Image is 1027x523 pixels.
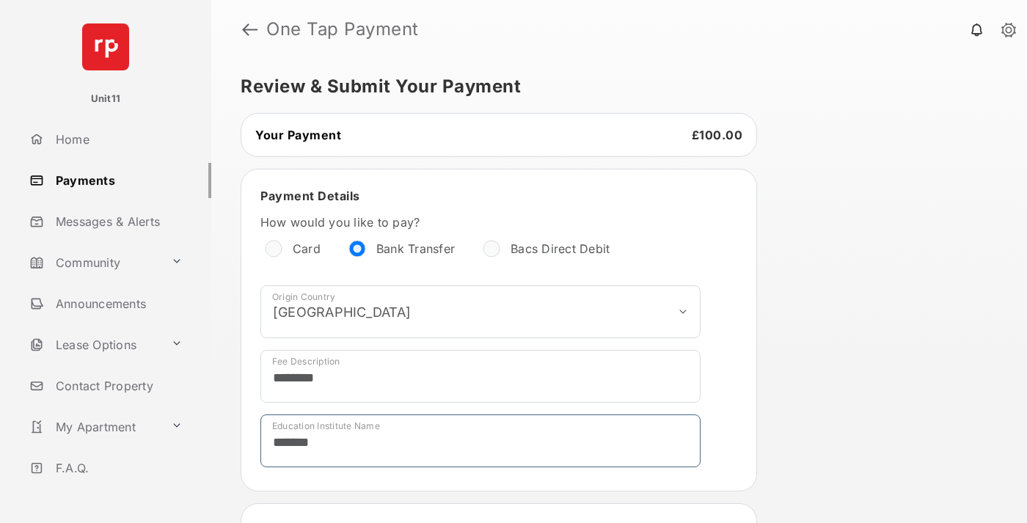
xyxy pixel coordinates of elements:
[23,368,211,403] a: Contact Property
[23,327,165,362] a: Lease Options
[91,92,121,106] p: Unit11
[260,215,701,230] label: How would you like to pay?
[23,409,165,445] a: My Apartment
[23,122,211,157] a: Home
[511,241,610,256] label: Bacs Direct Debit
[23,204,211,239] a: Messages & Alerts
[260,189,360,203] span: Payment Details
[23,163,211,198] a: Payments
[23,245,165,280] a: Community
[82,23,129,70] img: svg+xml;base64,PHN2ZyB4bWxucz0iaHR0cDovL3d3dy53My5vcmcvMjAwMC9zdmciIHdpZHRoPSI2NCIgaGVpZ2h0PSI2NC...
[23,450,211,486] a: F.A.Q.
[23,286,211,321] a: Announcements
[692,128,743,142] span: £100.00
[255,128,341,142] span: Your Payment
[266,21,419,38] strong: One Tap Payment
[293,241,321,256] label: Card
[376,241,455,256] label: Bank Transfer
[241,78,986,95] h5: Review & Submit Your Payment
